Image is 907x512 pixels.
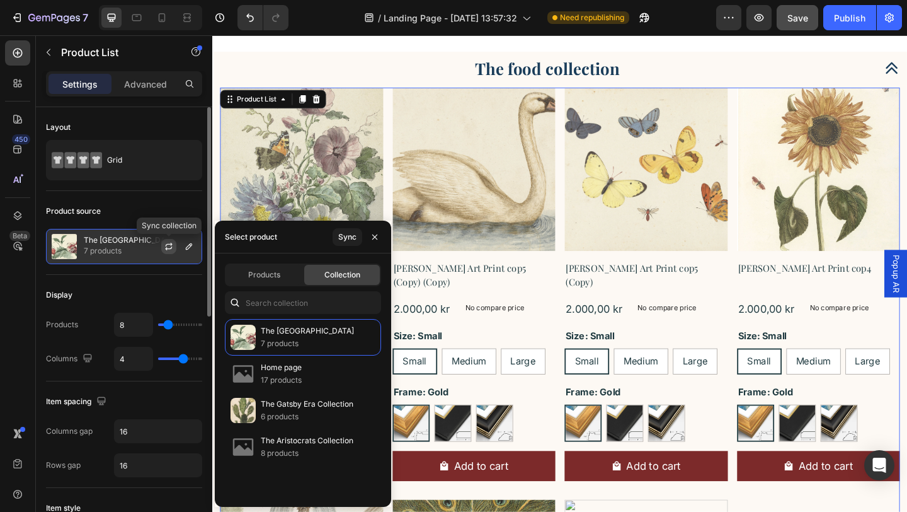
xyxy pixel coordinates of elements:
span: Medium [260,348,298,361]
p: The [GEOGRAPHIC_DATA] [261,325,354,337]
div: Display [46,289,72,301]
input: Auto [115,347,152,370]
h2: [PERSON_NAME] Art Print cop5 (Copy) (Copy) (Copy) [8,245,186,277]
legend: Frame: Gold [8,379,71,397]
p: No compare price [88,293,152,300]
p: The Aristocrats Collection [261,434,353,447]
button: Sync [333,228,362,246]
div: 2.000,00 kr [8,288,72,308]
p: The food collection [285,25,443,47]
legend: Frame: Gold [196,379,258,397]
div: Publish [834,11,865,25]
button: Add to cart [196,452,374,485]
div: Add to cart [263,460,322,477]
div: Rich Text Editor. Editing area: main [283,23,445,49]
p: 8 products [261,447,353,460]
h2: [PERSON_NAME] Art Print cop4 [571,245,748,262]
div: Beta [9,231,30,241]
span: Small [394,348,420,361]
div: Columns [46,351,95,368]
div: 2.000,00 kr [196,288,260,308]
span: Save [787,13,808,23]
input: Auto [115,313,152,336]
input: Auto [115,420,202,443]
img: collections [231,325,256,350]
div: Item spacing [46,393,109,410]
p: No compare price [275,293,339,300]
span: Small [582,348,608,361]
span: Small [20,348,45,361]
span: Medium [447,348,485,361]
span: Landing Page - [DATE] 13:57:32 [384,11,517,25]
span: Small [207,348,233,361]
img: collections [231,434,256,460]
div: Products [46,319,78,330]
legend: Size: Small [8,318,64,335]
img: collection feature img [52,234,77,259]
button: Add to cart [571,452,748,485]
span: Products [248,269,280,281]
button: 7 [5,5,94,30]
legend: Frame: Gold [571,379,633,397]
div: Add to cart [76,460,135,477]
span: Large [699,348,726,361]
p: 7 [83,10,88,25]
p: Settings [62,78,98,91]
p: Product List [61,45,168,60]
h2: [PERSON_NAME] Art Print cop5 (Copy) (Copy) [196,245,374,277]
a: Roos Art Print cop4 [571,57,748,235]
div: Add to cart [637,460,697,477]
a: Roos Art Print cop5 (Copy) (Copy) (Copy) [8,57,186,235]
span: / [378,11,381,25]
button: Add to cart [383,452,561,485]
div: Select product [225,231,277,243]
span: Collection [324,269,360,281]
span: Medium [72,348,110,361]
h2: [PERSON_NAME] Art Print cop5 (Copy) [383,245,561,277]
button: Save [777,5,818,30]
legend: Size: Small [383,318,438,335]
p: 7 products [261,337,354,350]
div: 450 [12,134,30,144]
div: Grid [107,146,184,175]
button: Add to cart [8,452,186,485]
a: Roos Art Print cop5 (Copy) [383,57,561,235]
div: Product List [24,64,72,75]
iframe: Design area [212,35,907,512]
p: No compare price [650,293,714,300]
input: Auto [115,454,202,477]
button: Publish [823,5,876,30]
input: Search collection [225,291,381,314]
a: Roos Art Print cop5 (Copy) (Copy) [196,57,374,235]
div: Sync [338,231,357,243]
legend: Size: Small [571,318,626,335]
div: Undo/Redo [237,5,288,30]
div: Layout [46,122,71,133]
p: The Gatsby Era Collection [261,398,353,410]
div: Rows gap [46,460,81,471]
p: Advanced [124,78,167,91]
legend: Frame: Gold [383,379,445,397]
div: 2.000,00 kr [571,288,635,308]
img: collections [231,361,256,387]
div: Add to cart [450,460,510,477]
div: Product source [46,206,101,217]
p: 17 products [261,374,302,387]
span: Medium [635,348,673,361]
p: The [GEOGRAPHIC_DATA] [84,236,177,245]
img: collections [231,398,256,423]
span: Large [324,348,351,361]
p: No compare price [462,293,527,300]
div: Columns gap [46,426,93,437]
span: Popup AR [737,238,750,280]
span: Need republishing [560,12,624,23]
p: 7 products [84,245,177,257]
div: Open Intercom Messenger [864,450,894,480]
span: Large [137,348,164,361]
div: 2.000,00 kr [383,288,447,308]
legend: Size: Small [196,318,251,335]
span: Large [511,348,539,361]
p: Home page [261,361,302,374]
p: 6 products [261,410,353,423]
